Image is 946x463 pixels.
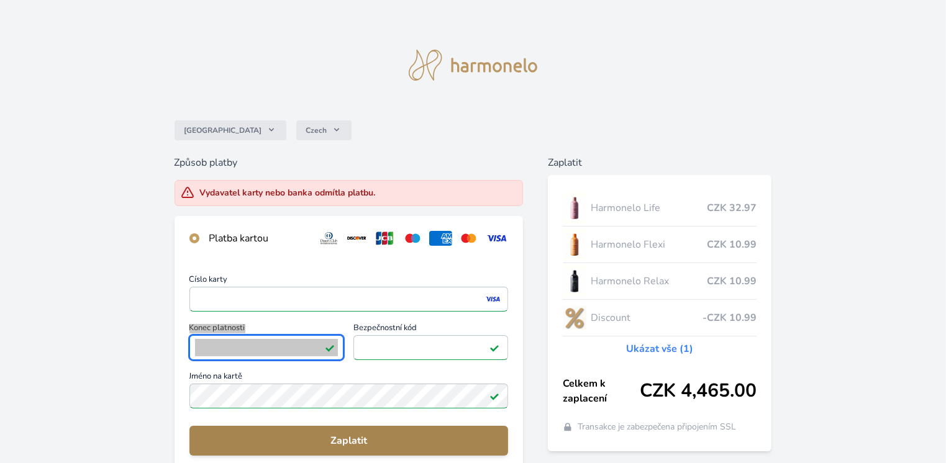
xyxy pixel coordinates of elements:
[429,231,452,246] img: amex.svg
[189,372,508,384] span: Jméno na kartě
[409,50,538,81] img: logo.svg
[353,324,508,335] span: Bezpečnostní kód
[489,391,499,401] img: Platné pole
[373,231,396,246] img: jcb.svg
[591,310,703,325] span: Discount
[401,231,424,246] img: maestro.svg
[200,187,376,199] div: Vydavatel karty nebo banka odmítla platbu.
[359,339,503,356] iframe: Iframe pro bezpečnostní kód
[707,237,757,252] span: CZK 10.99
[296,120,352,140] button: Czech
[306,125,327,135] span: Czech
[199,433,498,448] span: Zaplatit
[457,231,480,246] img: mc.svg
[189,384,508,408] input: Jméno na kartěPlatné pole
[195,339,339,356] iframe: Iframe pro datum vypršení platnosti
[317,231,340,246] img: diners.svg
[563,192,586,223] img: CLEAN_LIFE_se_stinem_x-lo.jpg
[563,229,586,260] img: CLEAN_FLEXI_se_stinem_x-hi_(1)-lo.jpg
[591,274,707,289] span: Harmonelo Relax
[175,120,286,140] button: [GEOGRAPHIC_DATA]
[209,231,308,246] div: Platba kartou
[563,266,586,297] img: CLEAN_RELAX_se_stinem_x-lo.jpg
[195,290,503,308] iframe: Iframe pro číslo karty
[484,294,501,305] img: visa
[345,231,368,246] img: discover.svg
[578,421,736,433] span: Transakce je zabezpečena připojením SSL
[640,380,757,402] span: CZK 4,465.00
[563,376,640,406] span: Celkem k zaplacení
[485,231,508,246] img: visa.svg
[707,200,757,215] span: CZK 32.97
[489,343,499,353] img: Platné pole
[189,324,344,335] span: Konec platnosti
[563,302,586,333] img: discount-lo.png
[325,343,335,353] img: Platné pole
[703,310,757,325] span: -CZK 10.99
[184,125,262,135] span: [GEOGRAPHIC_DATA]
[707,274,757,289] span: CZK 10.99
[189,276,508,287] span: Číslo karty
[626,341,693,356] a: Ukázat vše (1)
[591,200,707,215] span: Harmonelo Life
[591,237,707,252] span: Harmonelo Flexi
[189,426,508,456] button: Zaplatit
[548,155,772,170] h6: Zaplatit
[175,155,523,170] h6: Způsob platby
